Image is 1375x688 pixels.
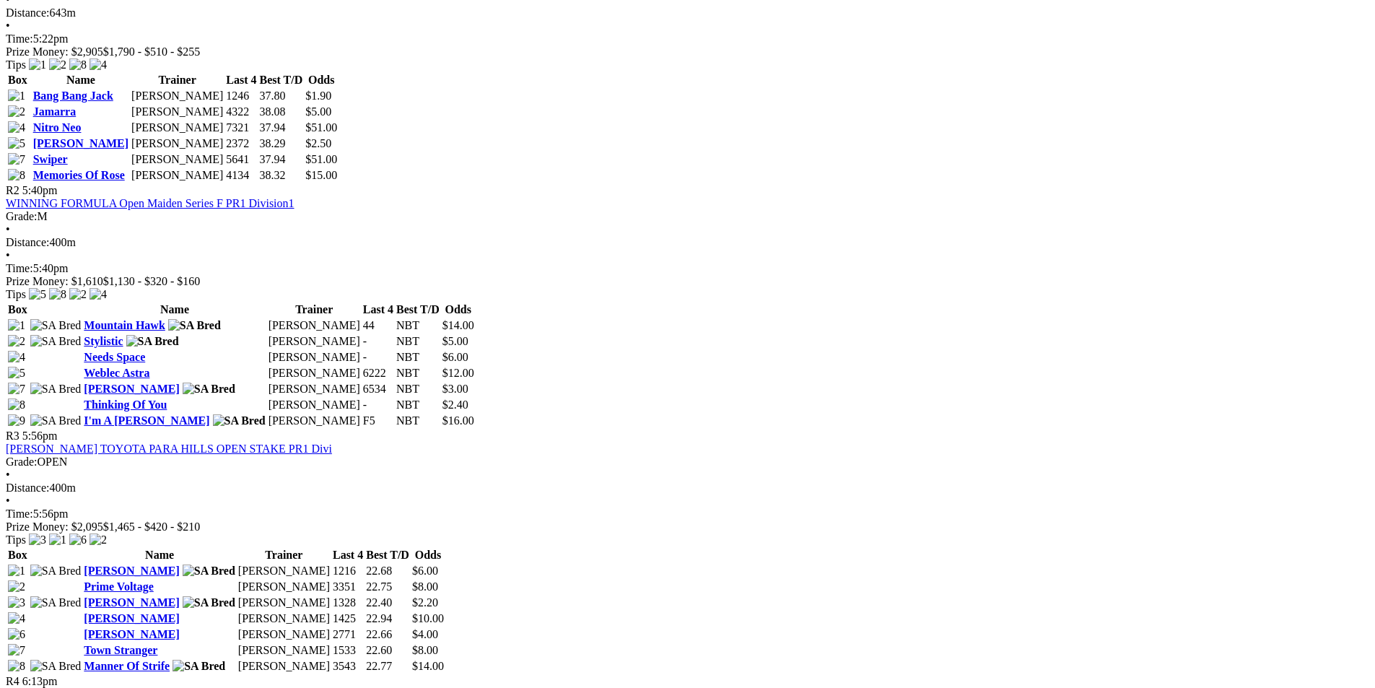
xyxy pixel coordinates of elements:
[225,121,257,135] td: 7321
[237,643,331,658] td: [PERSON_NAME]
[412,580,438,593] span: $8.00
[6,482,1369,495] div: 400m
[6,45,1369,58] div: Prize Money: $2,905
[237,659,331,674] td: [PERSON_NAME]
[6,58,26,71] span: Tips
[411,548,445,562] th: Odds
[365,580,410,594] td: 22.75
[30,596,82,609] img: SA Bred
[8,367,25,380] img: 5
[131,89,224,103] td: [PERSON_NAME]
[412,612,444,624] span: $10.00
[362,366,394,380] td: 6222
[442,383,468,395] span: $3.00
[30,565,82,578] img: SA Bred
[268,414,361,428] td: [PERSON_NAME]
[268,382,361,396] td: [PERSON_NAME]
[6,210,1369,223] div: M
[332,596,364,610] td: 1328
[30,660,82,673] img: SA Bred
[6,6,1369,19] div: 643m
[6,223,10,235] span: •
[33,90,113,102] a: Bang Bang Jack
[6,262,33,274] span: Time:
[305,137,331,149] span: $2.50
[84,644,157,656] a: Town Stranger
[131,105,224,119] td: [PERSON_NAME]
[8,565,25,578] img: 1
[442,335,468,347] span: $5.00
[6,430,19,442] span: R3
[268,350,361,365] td: [PERSON_NAME]
[396,414,440,428] td: NBT
[103,275,201,287] span: $1,130 - $320 - $160
[332,564,364,578] td: 1216
[131,73,224,87] th: Trainer
[49,58,66,71] img: 2
[8,303,27,315] span: Box
[6,443,332,455] a: [PERSON_NAME] TOYOTA PARA HILLS OPEN STAKE PR1 Divi
[237,548,331,562] th: Trainer
[6,495,10,507] span: •
[258,136,303,151] td: 38.29
[131,152,224,167] td: [PERSON_NAME]
[8,335,25,348] img: 2
[84,565,179,577] a: [PERSON_NAME]
[6,19,10,32] span: •
[84,383,179,395] a: [PERSON_NAME]
[8,383,25,396] img: 7
[6,482,49,494] span: Distance:
[33,137,128,149] a: [PERSON_NAME]
[6,288,26,300] span: Tips
[268,318,361,333] td: [PERSON_NAME]
[6,249,10,261] span: •
[268,334,361,349] td: [PERSON_NAME]
[8,169,25,182] img: 8
[6,675,19,687] span: R4
[268,398,361,412] td: [PERSON_NAME]
[22,675,58,687] span: 6:13pm
[442,302,475,317] th: Odds
[8,596,25,609] img: 3
[84,399,167,411] a: Thinking Of You
[213,414,266,427] img: SA Bred
[6,262,1369,275] div: 5:40pm
[84,414,209,427] a: I'm A [PERSON_NAME]
[442,319,474,331] span: $14.00
[22,430,58,442] span: 5:56pm
[8,414,25,427] img: 9
[332,611,364,626] td: 1425
[90,534,107,547] img: 2
[29,288,46,301] img: 5
[442,414,474,427] span: $16.00
[365,548,410,562] th: Best T/D
[365,596,410,610] td: 22.40
[6,521,1369,534] div: Prize Money: $2,095
[126,335,179,348] img: SA Bred
[365,611,410,626] td: 22.94
[6,32,33,45] span: Time:
[8,612,25,625] img: 4
[8,644,25,657] img: 7
[332,643,364,658] td: 1533
[258,152,303,167] td: 37.94
[84,335,123,347] a: Stylistic
[412,644,438,656] span: $8.00
[396,398,440,412] td: NBT
[8,153,25,166] img: 7
[183,383,235,396] img: SA Bred
[6,236,1369,249] div: 400m
[69,288,87,301] img: 2
[396,366,440,380] td: NBT
[225,73,257,87] th: Last 4
[30,335,82,348] img: SA Bred
[396,318,440,333] td: NBT
[84,319,165,331] a: Mountain Hawk
[332,659,364,674] td: 3543
[362,382,394,396] td: 6534
[84,351,145,363] a: Needs Space
[8,121,25,134] img: 4
[30,319,82,332] img: SA Bred
[362,398,394,412] td: -
[268,366,361,380] td: [PERSON_NAME]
